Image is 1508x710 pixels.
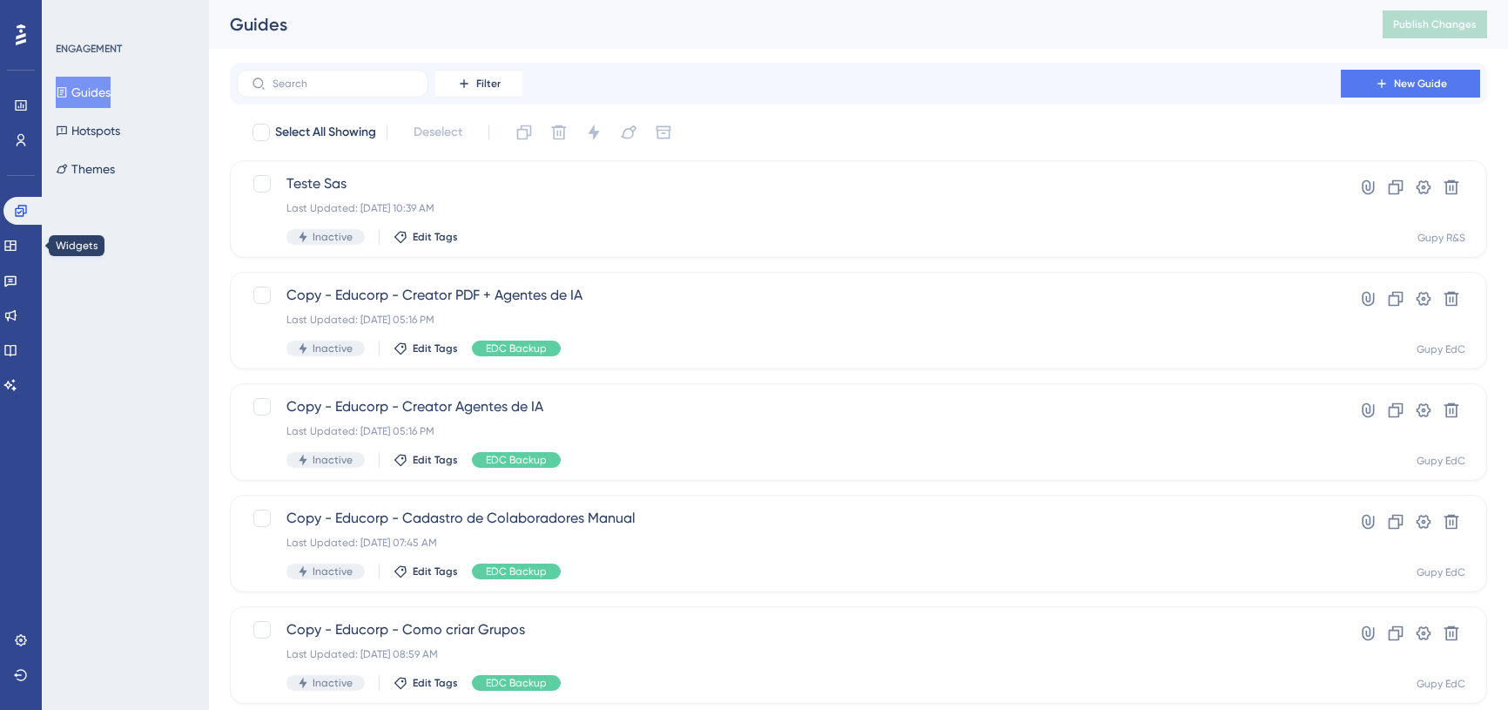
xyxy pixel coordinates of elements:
span: Teste Sas [286,173,1291,194]
span: New Guide [1394,77,1447,91]
div: Last Updated: [DATE] 05:16 PM [286,424,1291,438]
button: Hotspots [56,115,120,146]
button: Deselect [398,117,478,148]
button: Publish Changes [1383,10,1487,38]
span: Inactive [313,676,353,690]
span: Copy - Educorp - Cadastro de Colaboradores Manual [286,508,1291,529]
span: Edit Tags [413,676,458,690]
span: Copy - Educorp - Creator Agentes de IA [286,396,1291,417]
span: EDC Backup [486,341,547,355]
div: Guides [230,12,1339,37]
button: Edit Tags [394,341,458,355]
div: Gupy EdC [1417,677,1465,691]
button: Edit Tags [394,453,458,467]
button: Edit Tags [394,676,458,690]
button: Edit Tags [394,230,458,244]
div: Gupy EdC [1417,454,1465,468]
span: Inactive [313,341,353,355]
button: Filter [435,70,522,98]
button: Edit Tags [394,565,458,578]
span: EDC Backup [486,453,547,467]
button: Themes [56,153,115,185]
div: Gupy R&S [1417,231,1465,245]
span: Deselect [414,122,462,143]
div: Gupy EdC [1417,342,1465,356]
span: Filter [476,77,501,91]
span: Edit Tags [413,341,458,355]
div: Last Updated: [DATE] 10:39 AM [286,201,1291,215]
button: New Guide [1341,70,1480,98]
span: Select All Showing [275,122,376,143]
span: Copy - Educorp - Creator PDF + Agentes de IA [286,285,1291,306]
div: ENGAGEMENT [56,42,122,56]
button: Guides [56,77,111,108]
span: Inactive [313,453,353,467]
div: Gupy EdC [1417,565,1465,579]
span: Edit Tags [413,230,458,244]
span: EDC Backup [486,676,547,690]
span: Edit Tags [413,453,458,467]
span: Inactive [313,230,353,244]
div: Last Updated: [DATE] 07:45 AM [286,536,1291,550]
span: Publish Changes [1393,17,1477,31]
span: Inactive [313,565,353,578]
div: Last Updated: [DATE] 08:59 AM [286,647,1291,661]
div: Last Updated: [DATE] 05:16 PM [286,313,1291,327]
span: EDC Backup [486,565,547,578]
span: Edit Tags [413,565,458,578]
span: Copy - Educorp - Como criar Grupos [286,619,1291,640]
input: Search [273,78,414,90]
